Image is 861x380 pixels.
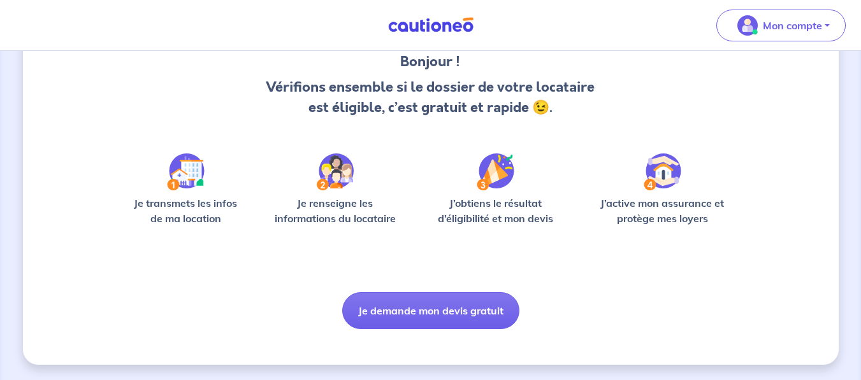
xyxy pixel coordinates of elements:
img: /static/90a569abe86eec82015bcaae536bd8e6/Step-1.svg [167,153,205,190]
img: /static/c0a346edaed446bb123850d2d04ad552/Step-2.svg [317,153,354,190]
p: J’active mon assurance et protège mes loyers [588,195,737,226]
h3: Bonjour ! [263,52,598,72]
p: Je renseigne les informations du locataire [267,195,404,226]
button: illu_account_valid_menu.svgMon compte [716,10,846,41]
p: J’obtiens le résultat d’éligibilité et mon devis [424,195,568,226]
p: Je transmets les infos de ma location [125,195,247,226]
img: Cautioneo [383,17,479,33]
button: Je demande mon devis gratuit [342,292,519,329]
img: illu_account_valid_menu.svg [737,15,758,36]
p: Mon compte [763,18,822,33]
img: /static/f3e743aab9439237c3e2196e4328bba9/Step-3.svg [477,153,514,190]
img: /static/bfff1cf634d835d9112899e6a3df1a5d/Step-4.svg [644,153,681,190]
p: Vérifions ensemble si le dossier de votre locataire est éligible, c’est gratuit et rapide 😉. [263,77,598,118]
